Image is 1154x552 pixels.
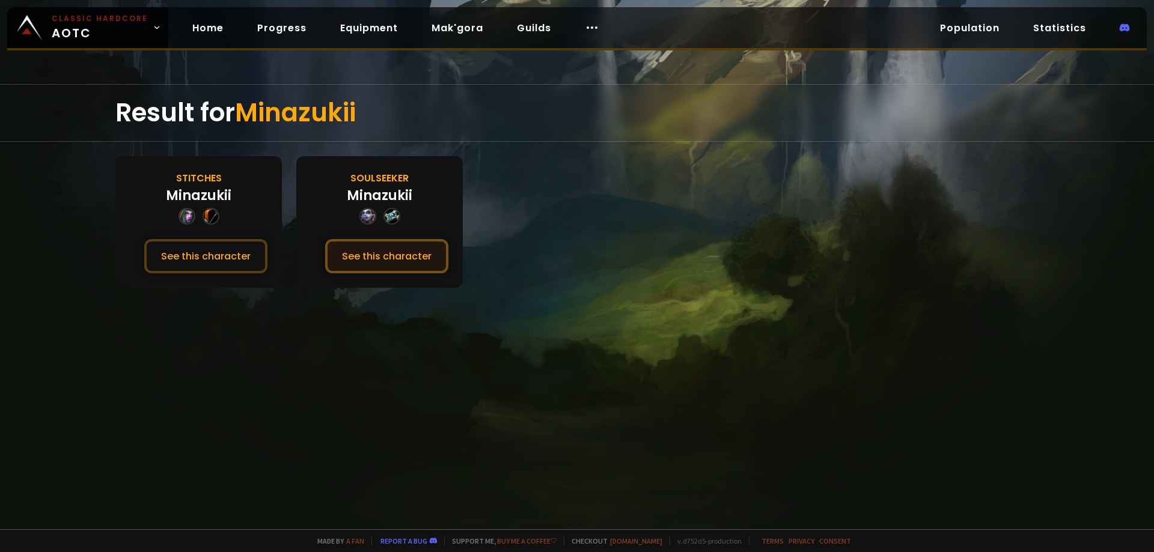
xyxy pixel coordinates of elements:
[507,16,561,40] a: Guilds
[610,536,662,545] a: [DOMAIN_NAME]
[166,186,231,205] div: Minazukii
[176,171,222,186] div: Stitches
[248,16,316,40] a: Progress
[350,171,409,186] div: Soulseeker
[444,536,557,545] span: Support me,
[762,536,784,545] a: Terms
[930,16,1009,40] a: Population
[422,16,493,40] a: Mak'gora
[331,16,408,40] a: Equipment
[789,536,814,545] a: Privacy
[144,239,267,273] button: See this character
[235,95,356,130] span: Minazukii
[115,85,1039,141] div: Result for
[670,536,742,545] span: v. d752d5 - production
[380,536,427,545] a: Report a bug
[7,7,168,48] a: Classic HardcoreAOTC
[497,536,557,545] a: Buy me a coffee
[819,536,851,545] a: Consent
[310,536,364,545] span: Made by
[346,536,364,545] a: a fan
[52,13,148,42] span: AOTC
[52,13,148,24] small: Classic Hardcore
[347,186,412,205] div: Minazukii
[564,536,662,545] span: Checkout
[183,16,233,40] a: Home
[1024,16,1096,40] a: Statistics
[325,239,448,273] button: See this character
